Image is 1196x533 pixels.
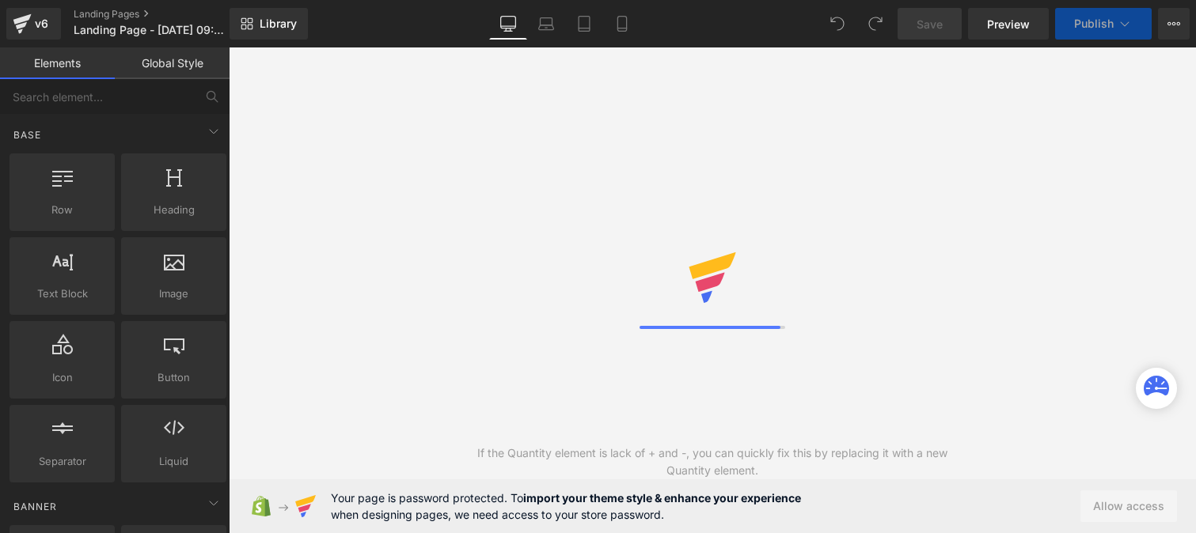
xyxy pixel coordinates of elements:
span: Preview [987,16,1030,32]
strong: import your theme style & enhance your experience [523,491,801,505]
span: Text Block [14,285,110,302]
button: Undo [822,8,853,40]
span: Save [917,16,943,32]
a: v6 [6,8,61,40]
span: Your page is password protected. To when designing pages, we need access to your store password. [331,490,801,523]
div: v6 [32,13,51,34]
a: Global Style [115,47,230,79]
span: Library [260,17,297,31]
span: Separator [14,453,110,470]
a: Laptop [527,8,565,40]
button: More [1158,8,1190,40]
span: Button [126,369,222,386]
span: Icon [14,369,110,386]
span: Landing Page - [DATE] 09:55:15 [74,24,226,36]
a: Landing Pages [74,8,256,21]
a: Tablet [565,8,603,40]
span: Heading [126,202,222,218]
span: Liquid [126,453,222,470]
span: Row [14,202,110,218]
a: Preview [968,8,1049,40]
a: Desktop [489,8,527,40]
a: Mobile [603,8,641,40]
span: Image [126,285,222,302]
a: New Library [230,8,308,40]
span: Base [12,127,43,142]
button: Redo [860,8,891,40]
button: Allow access [1080,490,1177,522]
span: Publish [1074,17,1114,30]
button: Publish [1055,8,1152,40]
span: Banner [12,499,59,514]
div: If the Quantity element is lack of + and -, you can quickly fix this by replacing it with a new Q... [471,444,955,479]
